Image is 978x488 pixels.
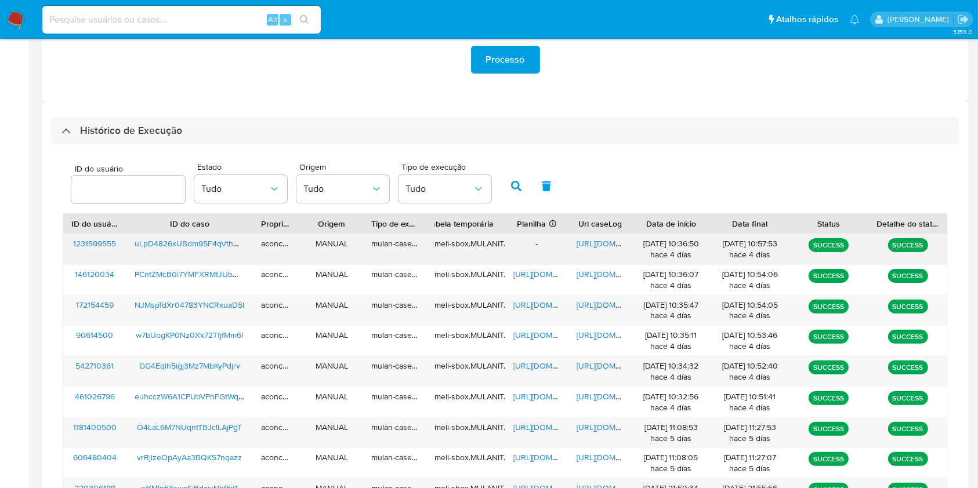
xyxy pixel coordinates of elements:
[888,14,953,25] p: ana.conceicao@mercadolivre.com
[284,14,287,25] span: s
[292,12,316,28] button: search-icon
[42,12,321,27] input: Pesquise usuários ou casos...
[953,27,972,37] span: 3.159.0
[850,14,860,24] a: Notificações
[776,13,838,26] span: Atalhos rápidos
[268,14,277,25] span: Alt
[957,13,969,26] a: Sair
